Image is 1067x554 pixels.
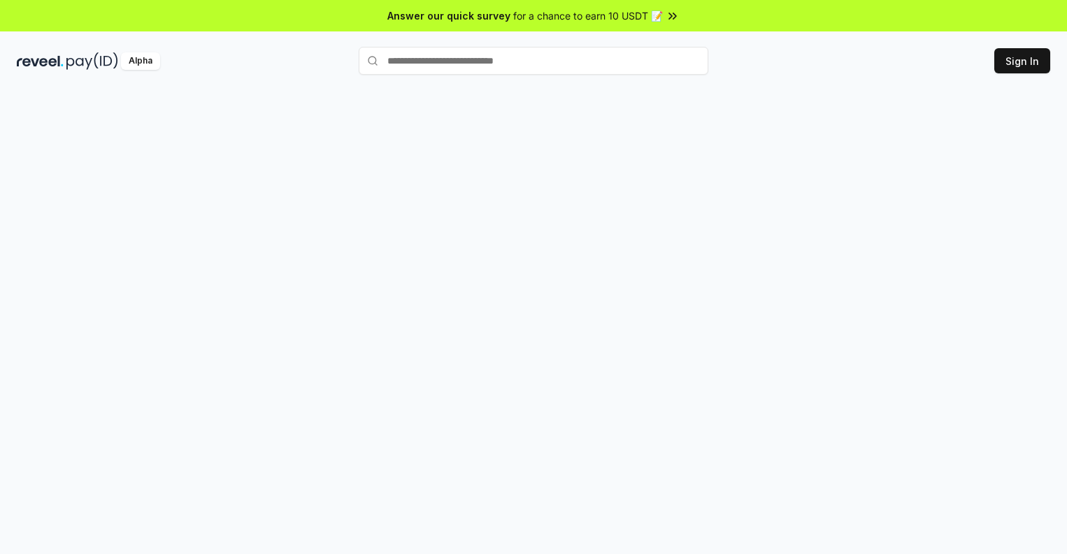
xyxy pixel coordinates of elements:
[121,52,160,70] div: Alpha
[513,8,663,23] span: for a chance to earn 10 USDT 📝
[994,48,1050,73] button: Sign In
[66,52,118,70] img: pay_id
[387,8,510,23] span: Answer our quick survey
[17,52,64,70] img: reveel_dark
